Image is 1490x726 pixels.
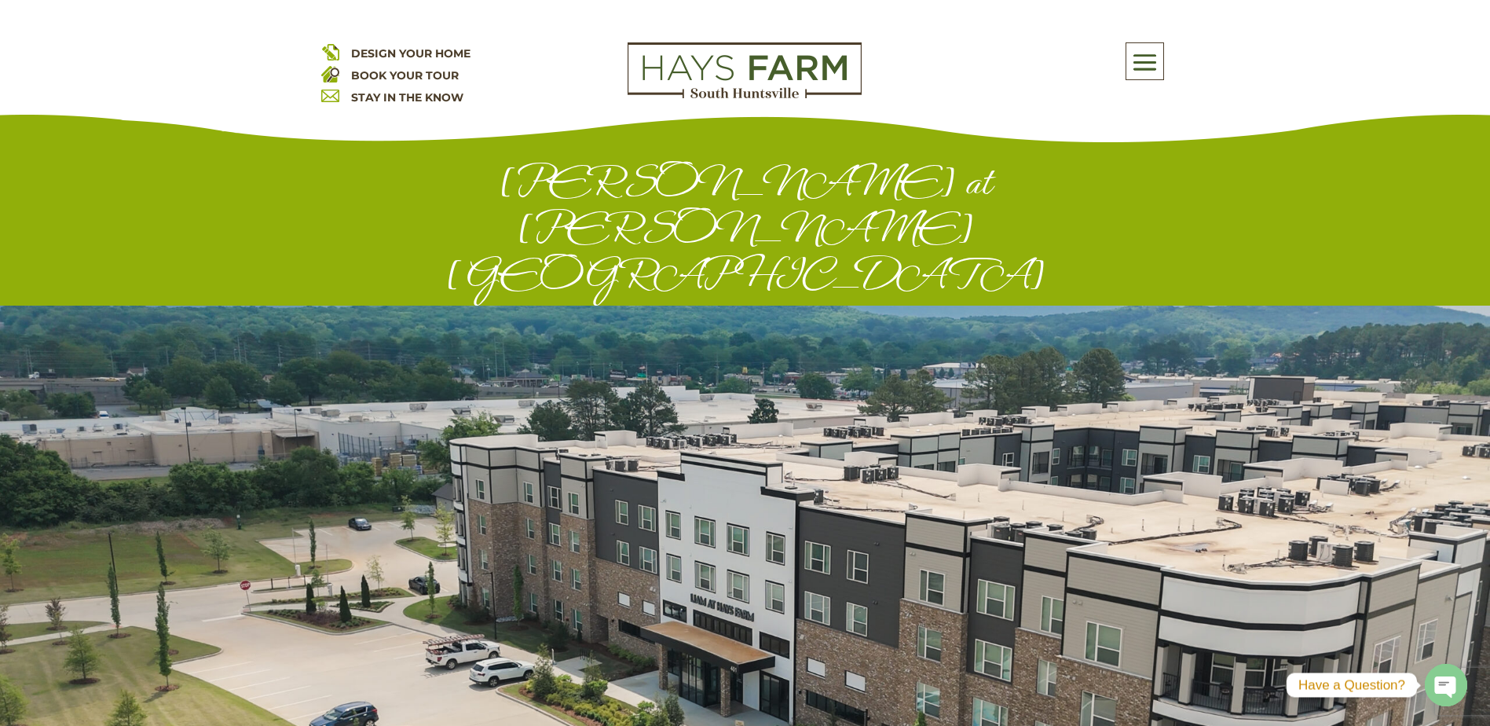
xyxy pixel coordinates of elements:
[321,159,1170,306] h1: [PERSON_NAME] at [PERSON_NAME][GEOGRAPHIC_DATA]
[321,64,339,82] img: book your home tour
[351,90,463,104] a: STAY IN THE KNOW
[628,42,862,99] img: Logo
[351,68,459,82] a: BOOK YOUR TOUR
[628,88,862,102] a: hays farm homes huntsville development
